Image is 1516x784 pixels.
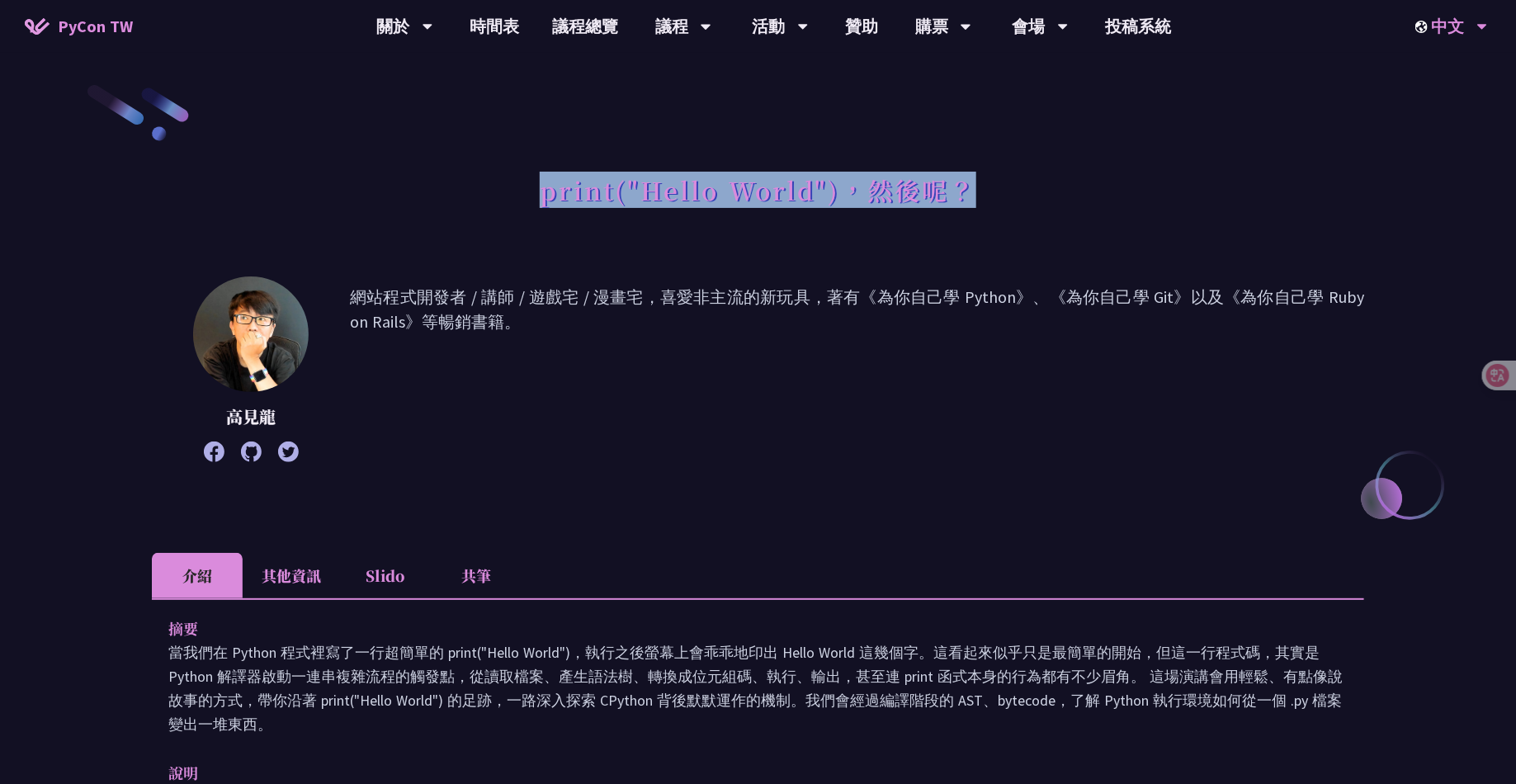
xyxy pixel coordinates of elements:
p: 當我們在 Python 程式裡寫了一行超簡單的 print("Hello World")，執行之後螢幕上會乖乖地印出 Hello World 這幾個字。這看起來似乎只是最簡單的開始，但這一行程式... [168,640,1348,736]
img: 高見龍 [193,276,309,392]
img: Home icon of PyCon TW 2025 [25,18,50,35]
p: 高見龍 [193,404,309,429]
p: 摘要 [168,616,1315,640]
li: Slido [340,553,431,598]
span: PyCon TW [58,14,133,39]
p: 網站程式開發者 / 講師 / 遊戲宅 / 漫畫宅，喜愛非主流的新玩具，著有《為你自己學 Python》、《為你自己學 Git》以及《為你自己學 Ruby on Rails》等暢銷書籍。 [350,285,1364,454]
li: 其他資訊 [243,553,340,598]
a: PyCon TW [8,6,149,47]
li: 介紹 [152,553,243,598]
img: Locale Icon [1415,21,1432,33]
li: 共筆 [431,553,522,598]
h1: print("Hello World")，然後呢？ [540,165,976,215]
